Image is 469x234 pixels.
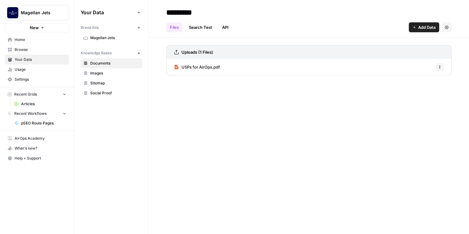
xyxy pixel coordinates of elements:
button: Workspace: Magellan Jets [5,5,69,20]
a: USPs for AirOps.pdf [174,59,220,75]
a: Search Test [185,22,216,32]
span: Documents [90,61,140,66]
span: Help + Support [15,155,66,161]
span: Brand Kits [81,25,99,30]
a: AirOps Academy [5,133,69,143]
span: Images [90,70,140,76]
h3: Uploads (1 Files) [181,49,213,55]
span: Recent Grids [14,92,37,97]
span: Knowledge Bases [81,50,112,56]
span: New [30,25,39,31]
a: Articles [11,99,69,109]
a: Your Data [5,55,69,65]
span: USPs for AirOps.pdf [181,64,220,70]
span: Add Data [418,24,435,30]
span: Browse [15,47,66,52]
a: Usage [5,65,69,74]
span: Your Data [81,9,135,16]
a: pSEO Route Pages [11,118,69,128]
span: Social Proof [90,90,140,96]
a: Social Proof [81,88,142,98]
a: Images [81,68,142,78]
span: Magellan Jets [21,10,58,16]
button: What's new? [5,143,69,153]
button: Recent Grids [5,90,69,99]
img: Magellan Jets Logo [7,7,18,18]
button: Add Data [409,22,439,32]
span: Settings [15,77,66,82]
span: AirOps Academy [15,136,66,141]
span: Recent Workflows [14,111,47,116]
button: Help + Support [5,153,69,163]
a: Settings [5,74,69,84]
span: Articles [21,101,66,107]
span: pSEO Route Pages [21,120,66,126]
a: Files [166,22,183,32]
a: Uploads (1 Files) [174,45,213,59]
a: Magellan Jets [81,33,142,43]
a: Browse [5,45,69,55]
a: API [218,22,232,32]
button: New [5,23,69,32]
span: Home [15,37,66,43]
span: Magellan Jets [90,35,140,41]
span: Usage [15,67,66,72]
a: Home [5,35,69,45]
span: Your Data [15,57,66,62]
span: Sitemap [90,80,140,86]
div: What's new? [5,144,69,153]
a: Documents [81,58,142,68]
a: Sitemap [81,78,142,88]
button: Recent Workflows [5,109,69,118]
